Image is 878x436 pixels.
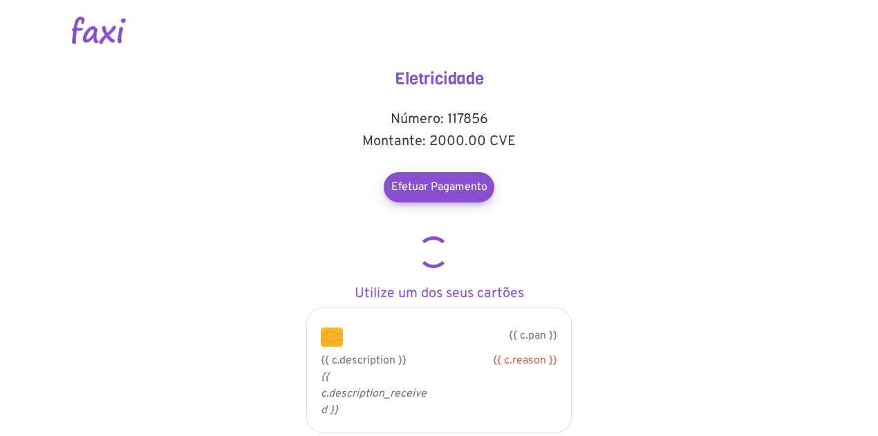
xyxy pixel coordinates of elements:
[321,328,343,347] img: chip.png
[301,133,577,150] h5: Montante: 2000.00 CVE
[301,69,577,89] h4: Eletricidade
[449,352,557,369] div: {{ c.reason }}
[321,370,427,417] i: {{ c.description_received }}
[384,172,494,202] a: Efetuar Pagamento
[301,111,577,128] h5: Número: 117856
[321,354,407,368] span: {{ c.description }}
[364,328,557,344] p: {{ c.pan }}
[301,285,577,302] h5: Utilize um dos seus cartões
